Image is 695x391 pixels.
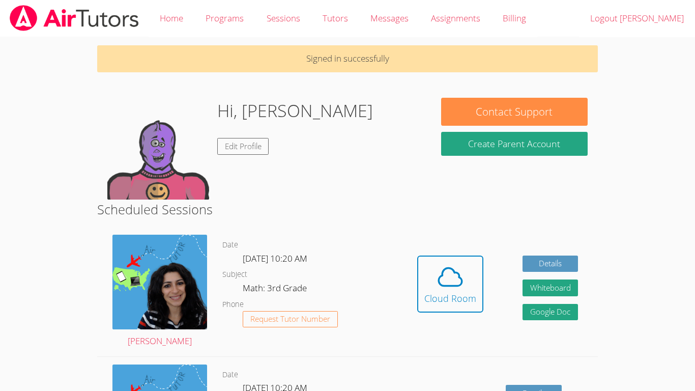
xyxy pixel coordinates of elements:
dt: Date [222,369,238,381]
a: [PERSON_NAME] [112,235,207,349]
a: Edit Profile [217,138,269,155]
span: [DATE] 10:20 AM [243,253,307,264]
button: Contact Support [441,98,588,126]
span: Request Tutor Number [250,315,330,323]
a: Details [523,256,578,272]
img: airtutors_banner-c4298cdbf04f3fff15de1276eac7730deb9818008684d7c2e4769d2f7ddbe033.png [9,5,140,31]
span: Messages [370,12,409,24]
dt: Phone [222,298,244,311]
dd: Math: 3rd Grade [243,281,309,298]
img: default.png [107,98,209,200]
img: air%20tutor%20avatar.png [112,235,207,329]
dt: Date [222,239,238,252]
dt: Subject [222,268,247,281]
p: Signed in successfully [97,45,598,72]
h2: Scheduled Sessions [97,200,598,219]
button: Create Parent Account [441,132,588,156]
h1: Hi, [PERSON_NAME] [217,98,373,124]
a: Google Doc [523,304,578,321]
button: Cloud Room [417,256,483,313]
button: Request Tutor Number [243,311,338,328]
div: Cloud Room [424,291,476,305]
button: Whiteboard [523,280,578,296]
